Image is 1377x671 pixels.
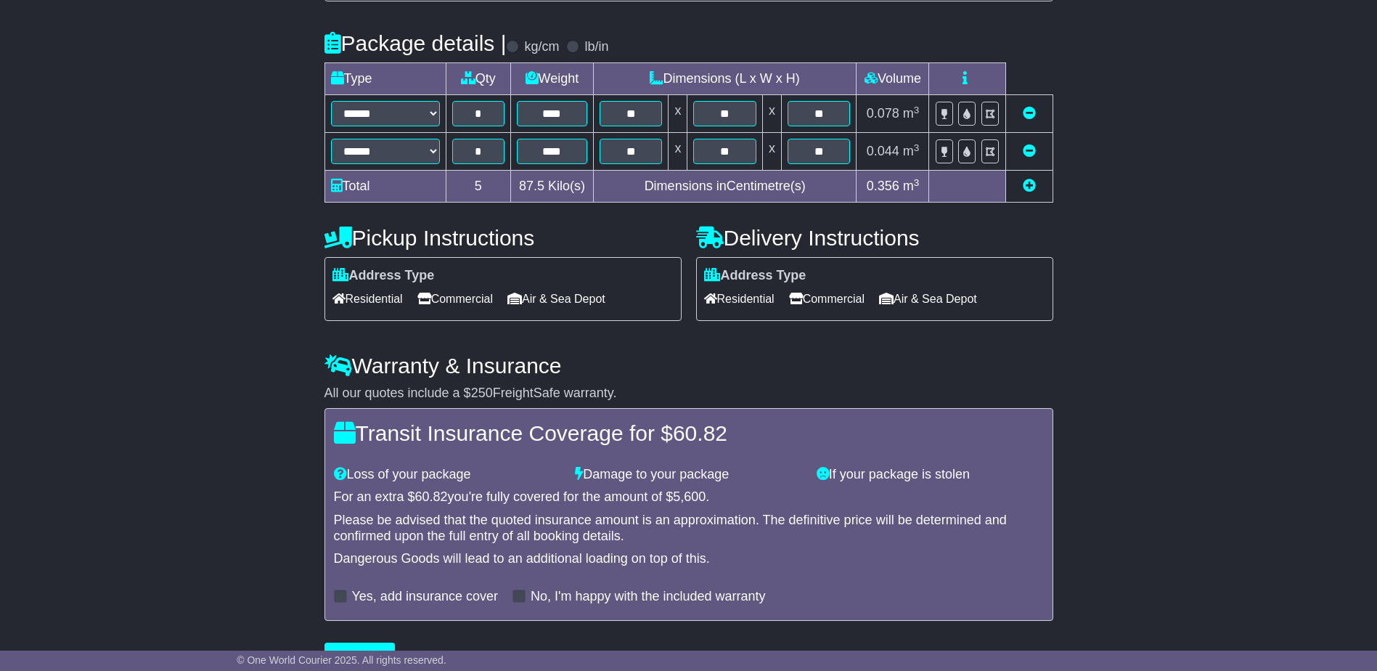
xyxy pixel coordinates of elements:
span: 0.078 [867,106,899,121]
span: 0.356 [867,179,899,193]
span: © One World Courier 2025. All rights reserved. [237,654,446,666]
a: Remove this item [1023,106,1036,121]
div: For an extra $ you're fully covered for the amount of $ . [334,489,1044,505]
a: Remove this item [1023,144,1036,158]
label: No, I'm happy with the included warranty [531,589,766,605]
span: Residential [332,288,403,310]
td: Weight [510,63,593,95]
label: kg/cm [524,39,559,55]
td: Volume [857,63,929,95]
label: Yes, add insurance cover [352,589,498,605]
a: Add new item [1023,179,1036,193]
div: All our quotes include a $ FreightSafe warranty. [324,386,1053,402]
button: Get Quotes [324,643,396,668]
div: Loss of your package [327,467,568,483]
td: Dimensions in Centimetre(s) [593,171,857,203]
span: 87.5 [519,179,544,193]
td: 5 [446,171,510,203]
span: 0.044 [867,144,899,158]
div: Dangerous Goods will lead to an additional loading on top of this. [334,551,1044,567]
span: Commercial [789,288,865,310]
label: Address Type [332,268,435,284]
h4: Warranty & Insurance [324,354,1053,378]
div: Please be advised that the quoted insurance amount is an approximation. The definitive price will... [334,513,1044,544]
h4: Pickup Instructions [324,226,682,250]
td: Kilo(s) [510,171,593,203]
td: x [669,95,687,133]
label: lb/in [584,39,608,55]
span: 60.82 [415,489,448,504]
span: 60.82 [673,421,727,445]
span: m [903,179,920,193]
span: 5,600 [673,489,706,504]
h4: Transit Insurance Coverage for $ [334,421,1044,445]
span: m [903,106,920,121]
td: x [762,95,781,133]
sup: 3 [914,142,920,153]
div: If your package is stolen [809,467,1051,483]
h4: Package details | [324,31,507,55]
span: 250 [471,386,493,400]
td: Total [324,171,446,203]
span: Residential [704,288,775,310]
td: Dimensions (L x W x H) [593,63,857,95]
label: Address Type [704,268,806,284]
h4: Delivery Instructions [696,226,1053,250]
sup: 3 [914,177,920,188]
span: Air & Sea Depot [879,288,977,310]
span: Commercial [417,288,493,310]
td: Qty [446,63,510,95]
div: Damage to your package [568,467,809,483]
td: Type [324,63,446,95]
span: Air & Sea Depot [507,288,605,310]
td: x [669,133,687,171]
td: x [762,133,781,171]
span: m [903,144,920,158]
sup: 3 [914,105,920,115]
